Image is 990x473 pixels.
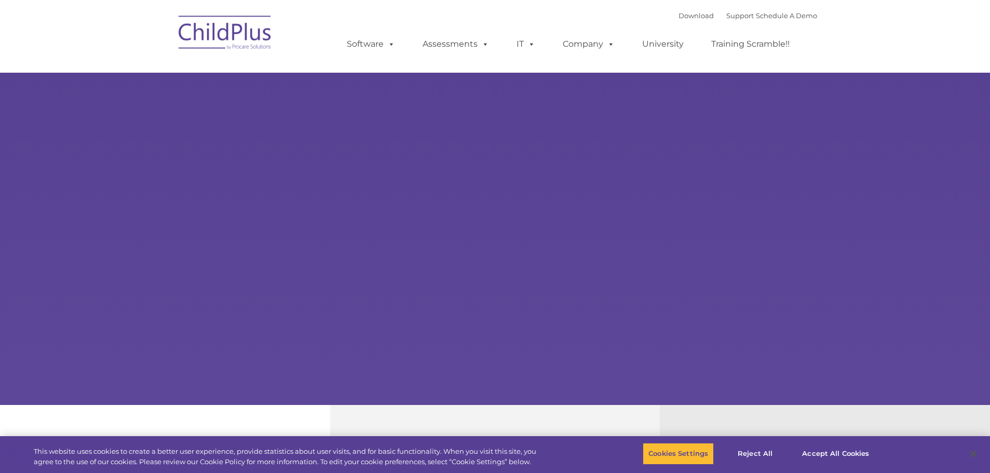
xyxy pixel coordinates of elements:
button: Reject All [723,443,788,465]
a: Support [726,11,754,20]
button: Accept All Cookies [796,443,875,465]
button: Close [962,442,985,465]
a: Training Scramble!! [701,34,800,55]
a: IT [506,34,546,55]
font: | [679,11,817,20]
button: Cookies Settings [643,443,714,465]
a: Company [552,34,625,55]
img: ChildPlus by Procare Solutions [173,8,277,60]
a: Assessments [412,34,499,55]
div: This website uses cookies to create a better user experience, provide statistics about user visit... [34,447,545,467]
a: Download [679,11,714,20]
a: University [632,34,694,55]
a: Schedule A Demo [756,11,817,20]
a: Software [336,34,405,55]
